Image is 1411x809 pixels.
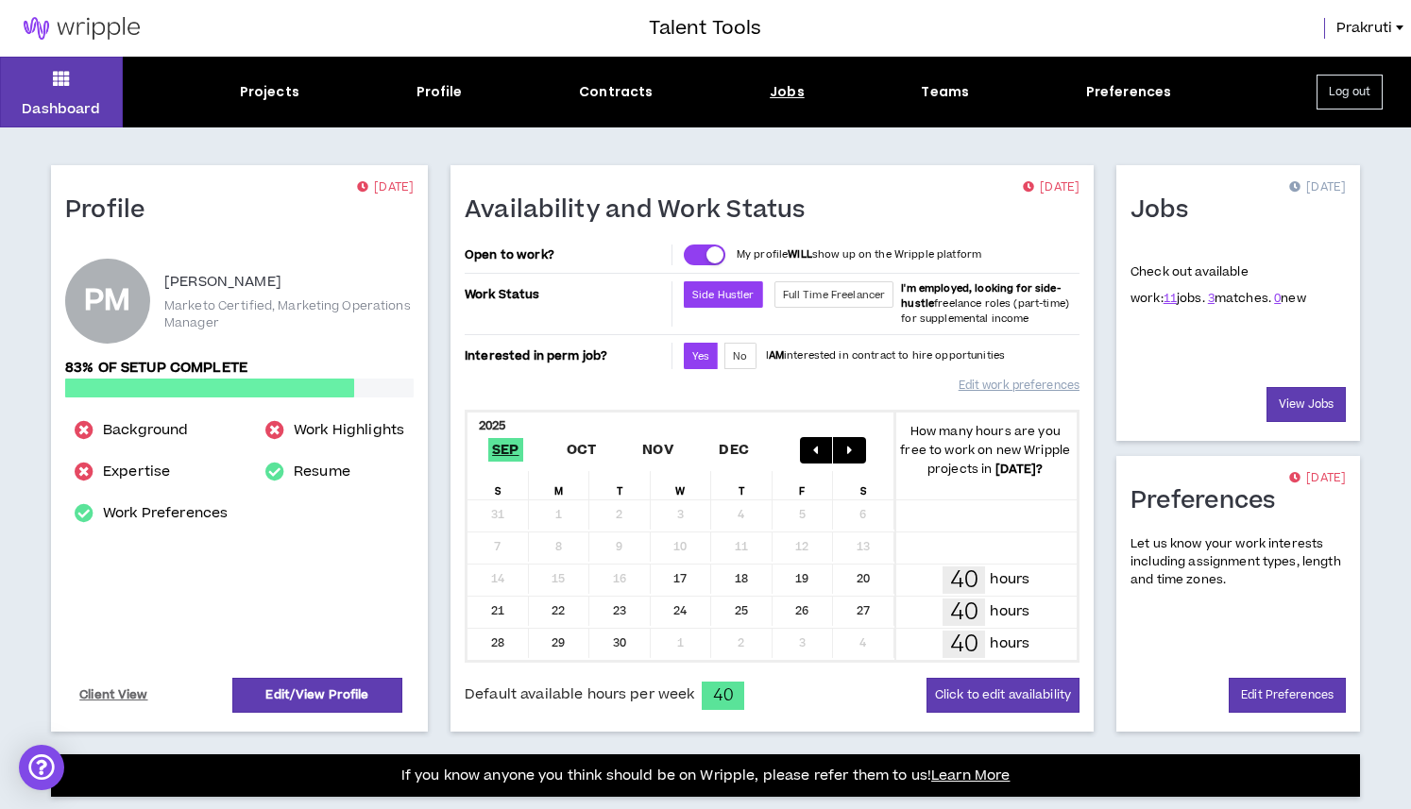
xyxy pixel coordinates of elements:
div: F [773,471,834,499]
a: 11 [1164,290,1177,307]
a: View Jobs [1266,387,1346,422]
p: hours [990,601,1029,622]
span: freelance roles (part-time) for supplemental income [901,281,1069,326]
span: No [733,349,747,363]
a: 0 [1274,290,1281,307]
a: Edit Preferences [1229,678,1346,713]
div: Contracts [579,82,653,102]
p: If you know anyone you think should be on Wripple, please refer them to us! [401,765,1011,787]
a: 3 [1208,290,1215,307]
a: Edit work preferences [959,369,1079,402]
p: hours [990,569,1029,590]
div: Profile [416,82,463,102]
div: T [589,471,651,499]
a: Background [103,419,188,442]
a: Learn More [931,766,1010,785]
div: M [529,471,590,499]
a: Resume [294,461,350,483]
a: Expertise [103,461,170,483]
button: Click to edit availability [926,678,1079,713]
span: Yes [692,349,709,363]
h1: Profile [65,195,160,226]
span: Oct [563,438,601,462]
p: 83% of setup complete [65,358,414,379]
h3: Talent Tools [649,14,761,42]
div: Prakruti M. [65,259,150,344]
p: Interested in perm job? [465,343,668,369]
p: [DATE] [1289,178,1346,197]
strong: AM [769,348,784,362]
div: Jobs [770,82,805,102]
div: Preferences [1086,82,1172,102]
p: Open to work? [465,247,668,262]
b: [DATE] ? [995,461,1044,478]
b: 2025 [479,417,506,434]
b: I'm employed, looking for side-hustle [901,281,1060,311]
p: hours [990,633,1029,654]
button: Log out [1317,75,1383,110]
div: Open Intercom Messenger [19,745,64,790]
a: Edit/View Profile [232,678,402,713]
h1: Jobs [1130,195,1202,226]
strong: WILL [788,247,812,261]
div: PM [84,287,131,315]
span: jobs. [1164,290,1205,307]
p: [DATE] [1023,178,1079,197]
span: new [1274,290,1306,307]
p: My profile show up on the Wripple platform [737,247,981,262]
h1: Preferences [1130,486,1290,516]
p: Dashboard [22,99,100,119]
p: [DATE] [1289,469,1346,488]
span: Dec [715,438,753,462]
p: Check out available work: [1130,263,1306,307]
p: I interested in contract to hire opportunities [766,348,1006,363]
p: [DATE] [357,178,414,197]
p: Marketo Certified, Marketing Operations Manager [164,297,414,331]
span: Sep [488,438,523,462]
a: Work Highlights [294,419,404,442]
a: Client View [76,679,151,712]
span: matches. [1208,290,1271,307]
p: Work Status [465,281,668,308]
div: Projects [240,82,299,102]
div: W [651,471,712,499]
div: S [833,471,894,499]
div: T [711,471,773,499]
div: S [467,471,529,499]
p: Let us know your work interests including assignment types, length and time zones. [1130,535,1346,590]
div: Teams [921,82,969,102]
span: Prakruti [1336,18,1392,39]
p: [PERSON_NAME] [164,271,281,294]
h1: Availability and Work Status [465,195,820,226]
p: How many hours are you free to work on new Wripple projects in [894,422,1078,479]
span: Default available hours per week [465,684,694,705]
span: Full Time Freelancer [783,288,886,302]
a: Work Preferences [103,502,228,525]
span: Nov [638,438,677,462]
